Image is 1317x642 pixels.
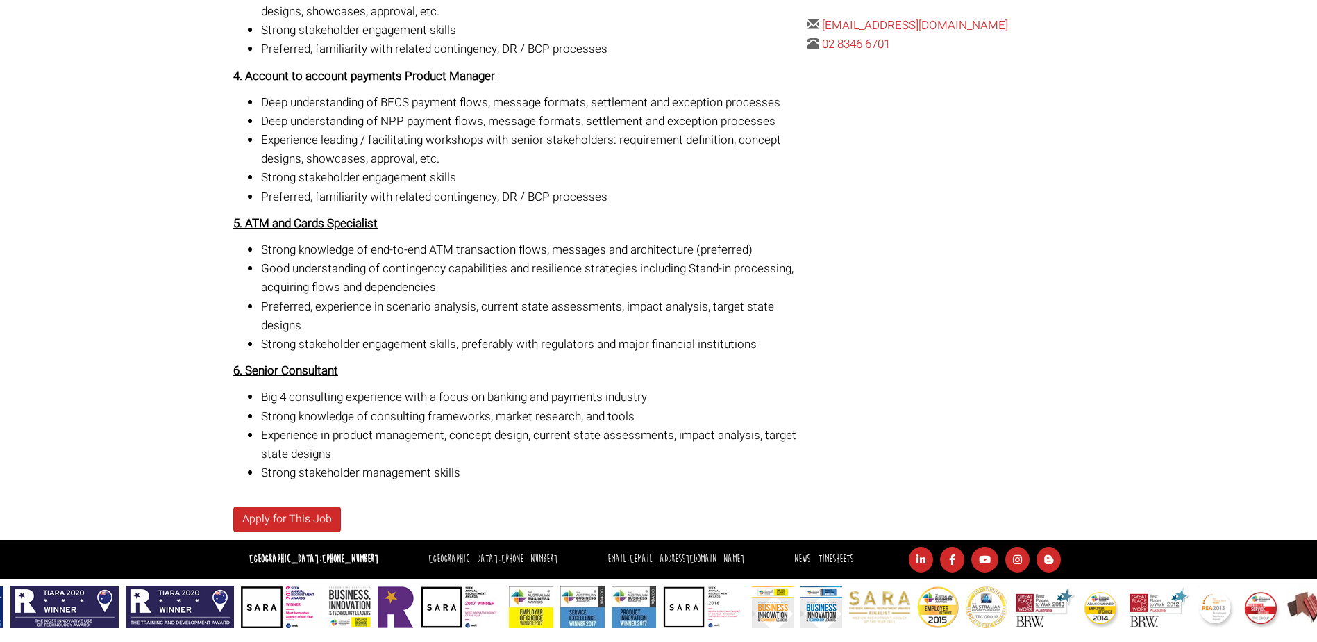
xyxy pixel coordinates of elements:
[261,407,797,426] li: Strong knowledge of consulting frameworks, market research, and tools
[819,552,853,566] a: Timesheets
[822,17,1008,34] a: [EMAIL_ADDRESS][DOMAIN_NAME]
[233,215,378,232] strong: 5. ATM and Cards Specialist
[249,552,378,566] strong: [GEOGRAPHIC_DATA]:
[261,463,797,482] li: Strong stakeholder management skills
[261,168,797,187] li: Strong stakeholder engagement skills
[261,40,797,58] li: Preferred, familiarity with related contingency, DR / BCP processes
[261,335,797,354] li: Strong stakeholder engagement skills, preferably with regulators and major financial institutions
[261,426,797,463] li: Experience in product management, concept design, current state assessments, impact analysis, tar...
[261,188,797,206] li: Preferred, familiarity with related contingency, DR / BCP processes
[425,550,561,570] li: [GEOGRAPHIC_DATA]:
[261,240,797,259] li: Strong knowledge of end-to-end ATM transaction flows, messages and architecture (preferred)
[233,362,338,379] strong: 6. Senior Consultant
[233,507,341,532] a: Apply for This Job
[261,93,797,112] li: Deep understanding of BECS payment flows, message formats, settlement and exception processes
[630,552,744,566] a: [EMAIL_ADDRESS][DOMAIN_NAME]
[501,552,557,566] a: [PHONE_NUMBER]
[604,550,748,570] li: Email:
[794,552,810,566] a: News
[261,112,797,131] li: Deep understanding of NPP payment flows, message formats, settlement and exception processes
[261,388,797,406] li: Big 4 consulting experience with a focus on banking and payments industry
[261,21,797,40] li: Strong stakeholder engagement skills
[261,131,797,168] li: Experience leading / facilitating workshops with senior stakeholders: requirement definition, con...
[822,35,890,53] a: 02 8346 6701
[261,297,797,335] li: Preferred, experience in scenario analysis, current state assessments, impact analysis, target st...
[322,552,378,566] a: [PHONE_NUMBER]
[261,259,797,297] li: Good understanding of contingency capabilities and resilience strategies including Stand-in proce...
[233,67,495,85] strong: 4. Account to account payments Product Manager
